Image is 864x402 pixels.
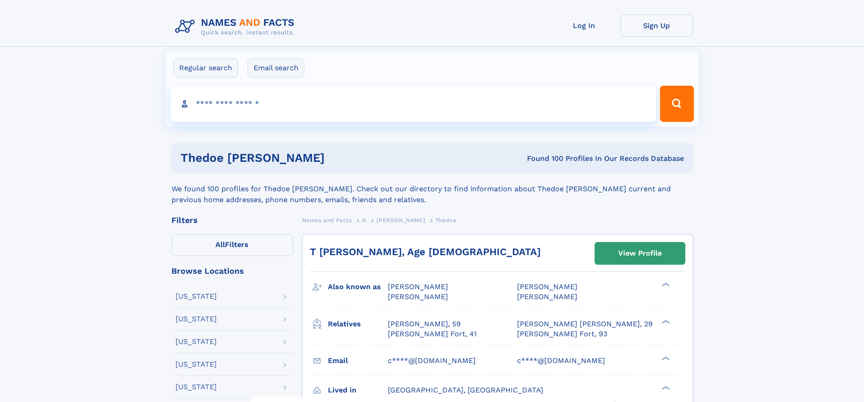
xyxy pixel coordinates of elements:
a: [PERSON_NAME] [376,214,425,226]
div: [US_STATE] [176,383,217,391]
div: We found 100 profiles for Thedoe [PERSON_NAME]. Check out our directory to find information about... [171,173,693,205]
div: [US_STATE] [176,315,217,323]
span: [PERSON_NAME] [388,282,448,291]
img: Logo Names and Facts [171,15,302,39]
div: [US_STATE] [176,338,217,345]
input: search input [171,86,656,122]
button: Search Button [660,86,693,122]
h3: Lived in [328,383,388,398]
a: T [PERSON_NAME], Age [DEMOGRAPHIC_DATA] [310,246,541,257]
span: [PERSON_NAME] [388,292,448,301]
a: Log In [548,15,620,37]
h3: Also known as [328,279,388,295]
span: [PERSON_NAME] [517,282,577,291]
label: Filters [171,234,293,256]
a: N [362,214,366,226]
div: Found 100 Profiles In Our Records Database [426,154,684,164]
a: [PERSON_NAME], 59 [388,319,461,329]
span: Thedoe [435,217,457,223]
a: Names and Facts [302,214,352,226]
div: ❯ [659,385,670,391]
div: ❯ [659,355,670,361]
span: [PERSON_NAME] [376,217,425,223]
div: [US_STATE] [176,361,217,368]
label: Regular search [173,58,238,77]
div: Filters [171,216,293,224]
div: ❯ [659,282,670,288]
a: Sign Up [620,15,693,37]
h3: Email [328,353,388,368]
a: [PERSON_NAME] [PERSON_NAME], 29 [517,319,653,329]
div: ❯ [659,319,670,325]
a: View Profile [595,242,685,264]
span: N [362,217,366,223]
span: All [215,240,225,249]
h3: Relatives [328,316,388,332]
label: Email search [248,58,304,77]
div: View Profile [618,243,662,264]
span: [PERSON_NAME] [517,292,577,301]
a: [PERSON_NAME] Fort, 93 [517,329,607,339]
a: [PERSON_NAME] Fort, 41 [388,329,477,339]
div: Browse Locations [171,267,293,275]
span: [GEOGRAPHIC_DATA], [GEOGRAPHIC_DATA] [388,386,543,394]
h1: thedoe [PERSON_NAME] [181,152,426,164]
div: [US_STATE] [176,293,217,300]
